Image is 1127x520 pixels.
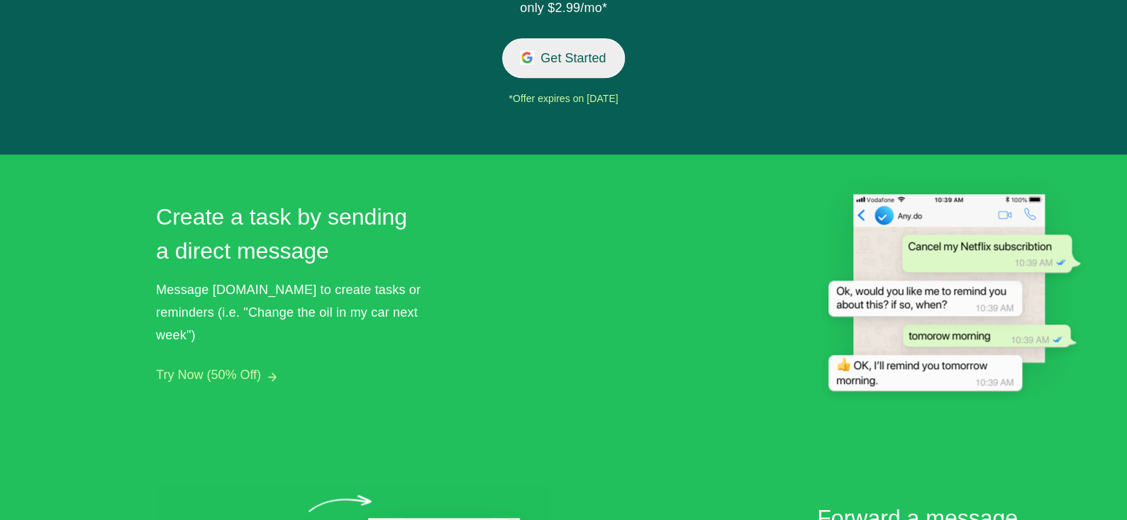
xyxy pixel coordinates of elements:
[156,200,418,268] h2: Create a task by sending a direct message
[156,368,261,383] button: Try Now (50% Off)
[799,154,1087,427] img: Create a task in WhatsApp | WhatsApp Reminders
[156,278,426,346] div: Message [DOMAIN_NAME] to create tasks or reminders (i.e. "Change the oil in my car next week")
[268,373,277,381] img: arrow
[453,89,674,110] div: *Offer expires on [DATE]
[502,38,625,77] button: Get Started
